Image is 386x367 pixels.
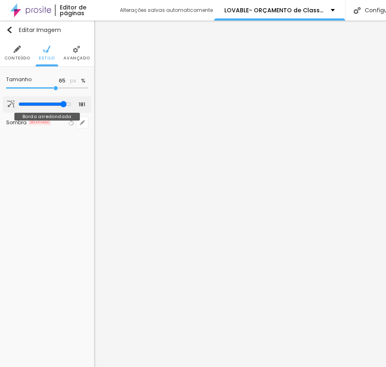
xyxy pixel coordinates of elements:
[73,46,80,53] img: Icone
[7,100,14,108] img: Icone
[6,27,61,33] div: Editar Imagem
[79,78,88,84] button: %
[28,120,51,125] span: DESATIVADO
[55,5,112,16] div: Editor de páginas
[14,46,21,53] img: Icone
[63,56,90,60] span: Avançado
[6,120,27,125] div: Sombra
[6,77,52,82] div: Tamanho
[354,7,361,14] img: Icone
[39,56,55,60] span: Estilo
[5,56,30,60] span: Conteúdo
[224,7,325,13] p: LOVABLE- ORÇAMENTO de Classe B+ Orçamento
[120,8,214,13] div: Alterações salvas automaticamente
[6,27,13,33] img: Icone
[43,46,50,53] img: Icone
[68,78,79,84] button: px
